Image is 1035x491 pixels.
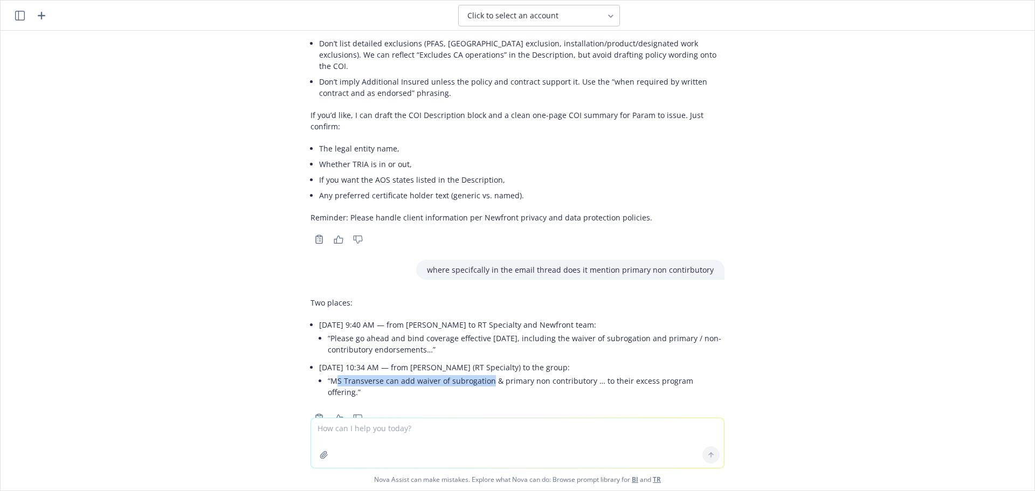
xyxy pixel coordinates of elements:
[314,413,324,423] svg: Copy to clipboard
[319,141,724,156] li: The legal entity name,
[467,10,558,21] span: Click to select an account
[310,109,724,132] p: If you’d like, I can draft the COI Description block and a clean one-page COI summary for Param t...
[319,74,724,101] li: Don’t imply Additional Insured unless the policy and contract support it. Use the “when required ...
[349,232,367,247] button: Thumbs down
[632,475,638,484] a: BI
[328,373,724,400] li: “MS Transverse can add waiver of subrogation & primary non contributory … to their excess program...
[458,5,620,26] button: Click to select an account
[319,172,724,188] li: If you want the AOS states listed in the Description,
[427,264,714,275] p: where specifcally in the email thread does it mention primary non contirbutory
[319,319,724,330] p: [DATE] 9:40 AM — from [PERSON_NAME] to RT Specialty and Newfront team:
[319,362,724,373] p: [DATE] 10:34 AM — from [PERSON_NAME] (RT Specialty) to the group:
[310,297,724,308] p: Two places:
[314,234,324,244] svg: Copy to clipboard
[328,330,724,357] li: “Please go ahead and bind coverage effective [DATE], including the waiver of subrogation and prim...
[319,36,724,74] li: Don’t list detailed exclusions (PFAS, [GEOGRAPHIC_DATA] exclusion, installation/product/designate...
[310,212,724,223] p: Reminder: Please handle client information per Newfront privacy and data protection policies.
[653,475,661,484] a: TR
[319,156,724,172] li: Whether TRIA is in or out,
[5,468,1030,490] span: Nova Assist can make mistakes. Explore what Nova can do: Browse prompt library for and
[319,188,724,203] li: Any preferred certificate holder text (generic vs. named).
[349,411,367,426] button: Thumbs down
